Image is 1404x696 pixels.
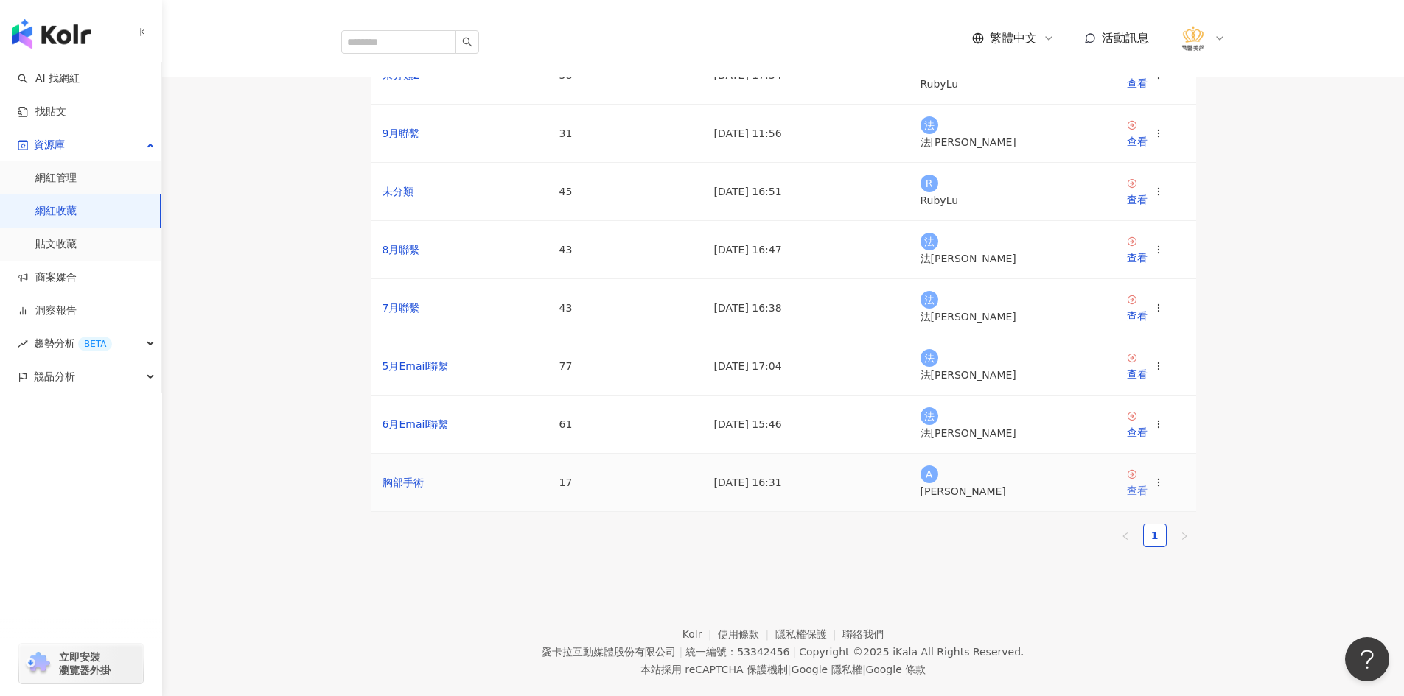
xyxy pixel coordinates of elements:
[685,646,789,658] div: 統一編號：53342456
[1143,524,1167,547] li: 1
[559,360,573,372] span: 77
[559,244,573,256] span: 43
[921,425,1103,441] div: 法[PERSON_NAME]
[18,71,80,86] a: searchAI 找網紅
[640,661,926,678] span: 本站採用 reCAPTCHA 保護機制
[921,76,1103,92] div: RubyLu
[842,628,884,640] a: 聯絡我們
[1345,637,1389,681] iframe: Help Scout Beacon - Open
[682,628,718,640] a: Kolr
[559,302,573,314] span: 43
[921,134,1103,150] div: 法[PERSON_NAME]
[1144,524,1166,546] a: 1
[924,233,935,250] span: 法
[18,270,77,285] a: 商案媒合
[1127,133,1148,150] div: 查看
[1127,119,1148,150] a: 查看
[78,337,112,351] div: BETA
[35,204,77,219] a: 網紅收藏
[921,250,1103,267] div: 法[PERSON_NAME]
[1127,352,1148,382] a: 查看
[19,644,143,683] a: chrome extension立即安裝 瀏覽器外掛
[1127,250,1148,266] div: 查看
[383,418,449,430] a: 6月Email聯繫
[34,360,75,393] span: 競品分析
[1173,524,1196,547] li: Next Page
[383,186,413,197] a: 未分類
[1180,532,1189,541] span: right
[702,221,909,279] td: [DATE] 16:47
[921,367,1103,383] div: 法[PERSON_NAME]
[792,646,796,658] span: |
[926,466,933,482] span: A
[1127,191,1148,208] div: 查看
[1127,294,1148,324] a: 查看
[679,646,682,658] span: |
[1127,424,1148,440] div: 查看
[924,408,935,424] span: 法
[862,664,866,675] span: |
[924,117,935,133] span: 法
[1121,532,1130,541] span: left
[921,192,1103,208] div: RubyLu
[462,37,472,47] span: search
[383,127,420,139] a: 9月聯繫
[383,302,420,314] a: 7月聯繫
[792,664,862,675] a: Google 隱私權
[383,360,449,372] a: 5月Email聯繫
[1114,524,1137,547] li: Previous Page
[926,175,933,191] span: R
[788,664,792,675] span: |
[1127,366,1148,382] div: 查看
[559,186,573,197] span: 45
[59,650,111,677] span: 立即安裝 瀏覽器外掛
[921,483,1103,499] div: [PERSON_NAME]
[34,327,112,360] span: 趨勢分析
[12,19,91,49] img: logo
[1127,236,1148,266] a: 查看
[924,292,935,308] span: 法
[1179,24,1207,52] img: %E6%B3%95%E5%96%AC%E9%86%AB%E7%BE%8E%E8%A8%BA%E6%89%80_LOGO%20.png
[383,244,420,256] a: 8月聯繫
[35,237,77,252] a: 貼文收藏
[702,105,909,163] td: [DATE] 11:56
[34,128,65,161] span: 資源庫
[924,350,935,366] span: 法
[24,652,52,675] img: chrome extension
[1173,524,1196,547] button: right
[542,646,676,658] div: 愛卡拉互動媒體股份有限公司
[718,628,775,640] a: 使用條款
[702,279,909,337] td: [DATE] 16:38
[702,454,909,512] td: [DATE] 16:31
[18,105,66,119] a: 找貼文
[990,30,1037,46] span: 繁體中文
[559,127,573,139] span: 31
[559,418,573,430] span: 61
[799,646,1024,658] div: Copyright © 2025 All Rights Reserved.
[702,163,909,221] td: [DATE] 16:51
[702,337,909,396] td: [DATE] 17:04
[1114,524,1137,547] button: left
[865,664,926,675] a: Google 條款
[1127,177,1148,208] a: 查看
[775,628,843,640] a: 隱私權保護
[18,339,28,349] span: rise
[1127,482,1148,499] div: 查看
[383,477,424,488] a: 胸部手術
[1127,410,1148,440] a: 查看
[1127,308,1148,324] div: 查看
[35,171,77,186] a: 網紅管理
[893,646,918,658] a: iKala
[1127,468,1148,499] a: 查看
[702,396,909,454] td: [DATE] 15:46
[1102,31,1149,45] span: 活動訊息
[18,303,77,318] a: 洞察報告
[921,309,1103,325] div: 法[PERSON_NAME]
[559,477,573,488] span: 17
[1127,75,1148,91] div: 查看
